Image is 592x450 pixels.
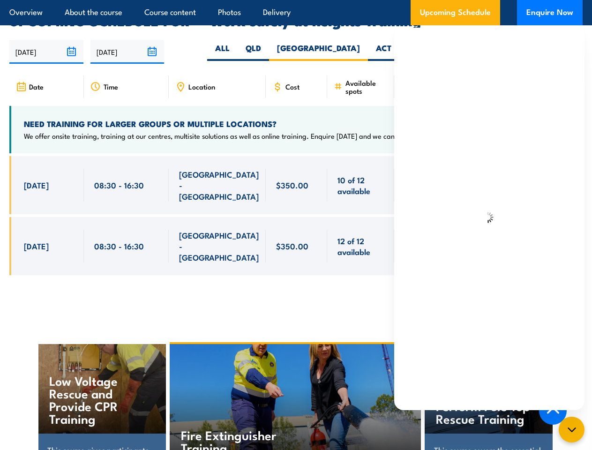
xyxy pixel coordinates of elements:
span: $350.00 [276,240,308,251]
h4: Low Voltage Rescue and Provide CPR Training [49,374,147,425]
p: We offer onsite training, training at our centres, multisite solutions as well as online training... [24,131,457,141]
span: Location [188,82,215,90]
label: QLD [238,43,269,61]
span: 10 of 12 available [337,174,383,196]
span: [DATE] [24,240,49,251]
span: $350.00 [276,180,308,190]
span: 08:30 - 16:30 [94,240,144,251]
span: Date [29,82,44,90]
label: ALL [207,43,238,61]
span: [GEOGRAPHIC_DATA] - [GEOGRAPHIC_DATA] [179,230,259,262]
span: Available spots [345,79,388,95]
span: [DATE] [24,180,49,190]
input: To date [90,40,165,64]
button: chat-button [559,417,585,442]
label: ACT [368,43,399,61]
span: [GEOGRAPHIC_DATA] - [GEOGRAPHIC_DATA] [179,169,259,202]
span: 08:30 - 16:30 [94,180,144,190]
span: Cost [285,82,300,90]
label: [GEOGRAPHIC_DATA] [269,43,368,61]
input: From date [9,40,83,64]
h4: NEED TRAINING FOR LARGER GROUPS OR MULTIPLE LOCATIONS? [24,119,457,129]
span: 12 of 12 available [337,235,383,257]
span: Time [104,82,118,90]
h4: Perform Pole Top Rescue Training [436,399,533,425]
h2: UPCOMING SCHEDULE FOR - "Work safely at heights Training" [9,14,583,26]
